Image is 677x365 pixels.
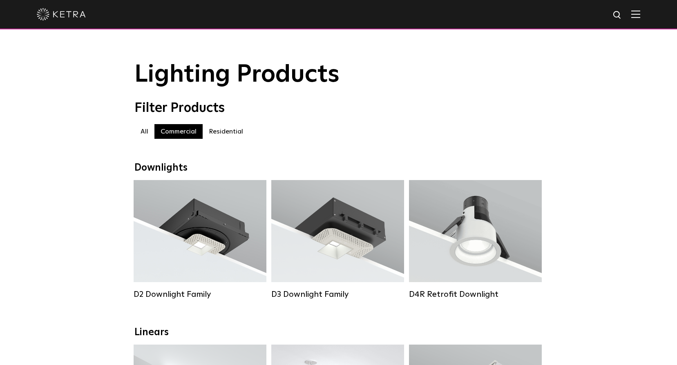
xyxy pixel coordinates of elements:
img: Hamburger%20Nav.svg [631,10,640,18]
a: D2 Downlight Family Lumen Output:1200Colors:White / Black / Gloss Black / Silver / Bronze / Silve... [134,180,266,299]
a: D3 Downlight Family Lumen Output:700 / 900 / 1100Colors:White / Black / Silver / Bronze / Paintab... [271,180,404,299]
img: search icon [612,10,623,20]
div: D4R Retrofit Downlight [409,289,542,299]
img: ketra-logo-2019-white [37,8,86,20]
div: D3 Downlight Family [271,289,404,299]
div: Downlights [134,162,543,174]
div: Linears [134,327,543,338]
label: Commercial [154,124,203,139]
a: D4R Retrofit Downlight Lumen Output:800Colors:White / BlackBeam Angles:15° / 25° / 40° / 60°Watta... [409,180,542,299]
div: Filter Products [134,100,543,116]
label: All [134,124,154,139]
div: D2 Downlight Family [134,289,266,299]
label: Residential [203,124,249,139]
span: Lighting Products [134,62,340,87]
